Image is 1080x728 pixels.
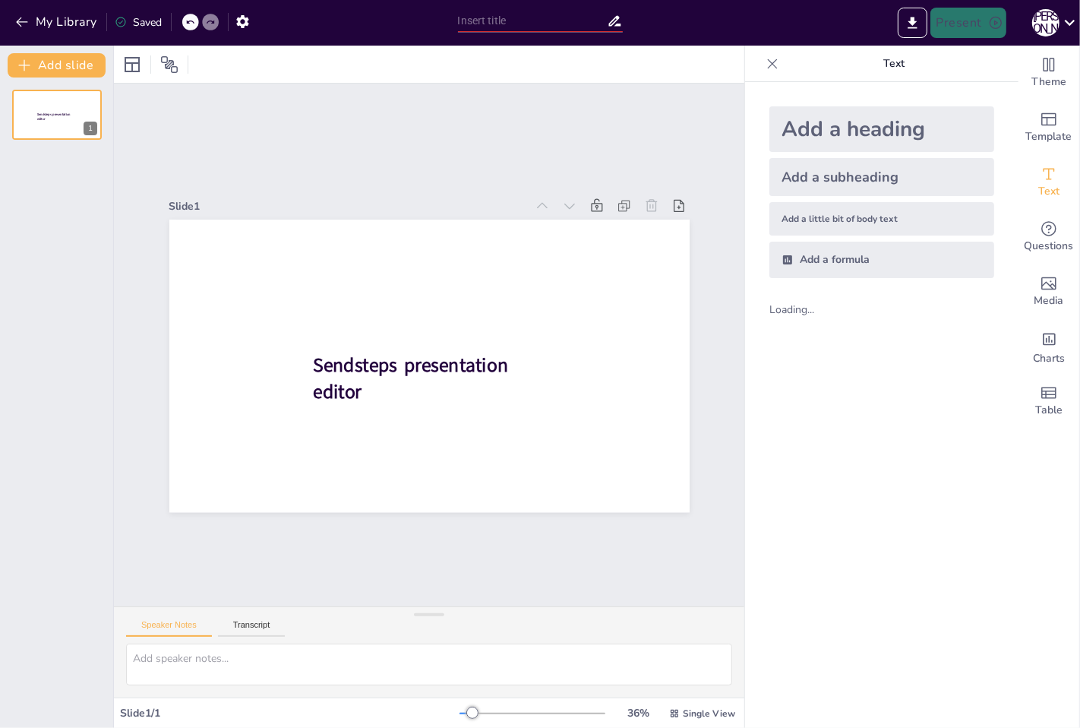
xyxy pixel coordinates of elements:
input: Insert title [458,10,607,32]
div: 1 [12,90,102,140]
span: Table [1035,402,1063,419]
span: Charts [1033,350,1065,367]
div: Add a little bit of body text [769,202,994,236]
span: Single View [683,707,735,720]
div: 36 % [621,706,657,720]
span: Position [160,55,178,74]
button: Transcript [218,620,286,637]
div: П [PERSON_NAME] [1032,9,1059,36]
div: Change the overall theme [1018,46,1079,100]
span: Template [1026,128,1072,145]
button: My Library [11,10,103,34]
span: Media [1034,293,1064,309]
div: Add text boxes [1018,155,1079,210]
div: Add a table [1018,374,1079,429]
span: Text [1038,183,1059,200]
button: П [PERSON_NAME] [1032,8,1059,38]
div: Add charts and graphs [1018,319,1079,374]
div: Loading... [769,302,840,317]
span: Questions [1025,238,1074,255]
div: Get real-time input from your audience [1018,210,1079,264]
p: Text [785,46,1003,82]
div: Saved [115,15,162,30]
button: Add slide [8,53,106,78]
div: 1 [84,122,97,135]
div: Slide 1 / 1 [120,706,459,720]
button: Export to PowerPoint [898,8,927,38]
span: Sendsteps presentation editor [313,353,508,405]
div: Add ready made slides [1018,100,1079,155]
div: Add images, graphics, shapes or video [1018,264,1079,319]
span: Theme [1031,74,1066,90]
div: Add a subheading [769,158,994,196]
div: Add a heading [769,106,994,152]
div: Layout [120,52,144,77]
span: Sendsteps presentation editor [37,112,71,122]
div: Add a formula [769,242,994,278]
button: Speaker Notes [126,620,212,637]
button: Present [930,8,1006,38]
div: Slide 1 [169,199,526,214]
